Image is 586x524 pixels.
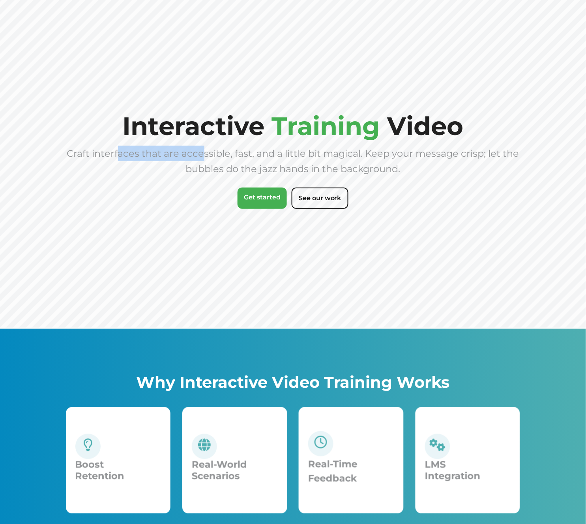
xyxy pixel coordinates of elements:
[425,459,481,482] span: LMS Integration
[272,111,380,141] span: Training
[308,458,358,484] span: Real-Time Feedback
[192,459,247,482] span: Real-World Scenarios
[123,111,265,141] span: Interactive
[75,459,125,482] span: Boost Retention
[137,373,450,392] span: Why Interactive Video Training Works
[67,148,519,175] span: Craft interfaces that are accessible, fast, and a little bit magical. Keep your message crisp; le...
[238,188,287,209] a: Get started
[388,111,464,141] span: Video
[292,188,348,209] a: See our work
